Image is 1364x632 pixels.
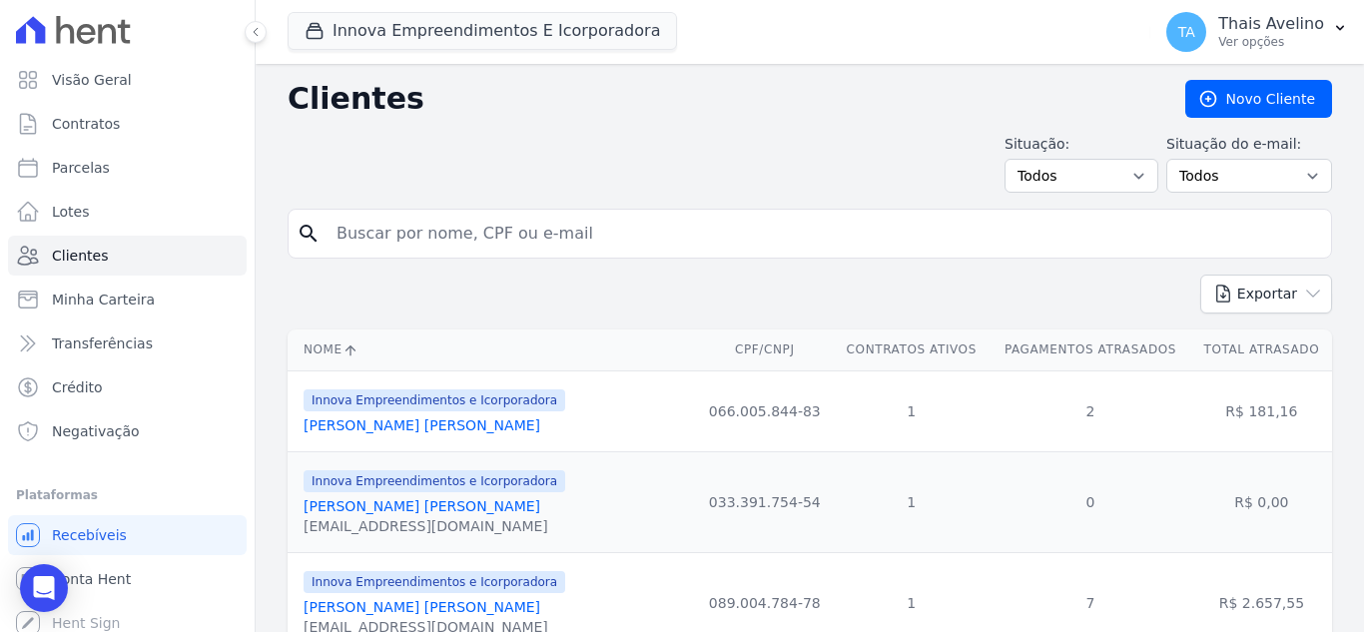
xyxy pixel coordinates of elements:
p: Thais Avelino [1218,14,1324,34]
td: 033.391.754-54 [696,451,833,552]
a: [PERSON_NAME] [PERSON_NAME] [304,599,540,615]
button: Innova Empreendimentos E Icorporadora [288,12,677,50]
a: Contratos [8,104,247,144]
div: Open Intercom Messenger [20,564,68,612]
a: Negativação [8,411,247,451]
h2: Clientes [288,81,1153,117]
span: Minha Carteira [52,290,155,310]
td: 066.005.844-83 [696,370,833,451]
th: Contratos Ativos [833,329,990,370]
span: Lotes [52,202,90,222]
a: Parcelas [8,148,247,188]
label: Situação: [1005,134,1158,155]
th: Pagamentos Atrasados [990,329,1191,370]
span: Negativação [52,421,140,441]
span: Visão Geral [52,70,132,90]
th: Nome [288,329,696,370]
td: 1 [833,451,990,552]
button: Exportar [1200,275,1332,314]
td: R$ 181,16 [1191,370,1332,451]
span: Innova Empreendimentos e Icorporadora [304,571,565,593]
span: Crédito [52,377,103,397]
td: R$ 0,00 [1191,451,1332,552]
a: Minha Carteira [8,280,247,319]
p: Ver opções [1218,34,1324,50]
span: Transferências [52,333,153,353]
span: Innova Empreendimentos e Icorporadora [304,389,565,411]
a: Clientes [8,236,247,276]
span: Clientes [52,246,108,266]
a: [PERSON_NAME] [PERSON_NAME] [304,498,540,514]
span: Contratos [52,114,120,134]
a: Recebíveis [8,515,247,555]
span: Conta Hent [52,569,131,589]
th: CPF/CNPJ [696,329,833,370]
span: TA [1178,25,1195,39]
div: Plataformas [16,483,239,507]
button: TA Thais Avelino Ver opções [1150,4,1364,60]
a: [PERSON_NAME] [PERSON_NAME] [304,417,540,433]
a: Visão Geral [8,60,247,100]
th: Total Atrasado [1191,329,1332,370]
div: [EMAIL_ADDRESS][DOMAIN_NAME] [304,516,565,536]
span: Parcelas [52,158,110,178]
td: 2 [990,370,1191,451]
td: 1 [833,370,990,451]
input: Buscar por nome, CPF ou e-mail [325,214,1323,254]
a: Crédito [8,367,247,407]
a: Novo Cliente [1185,80,1332,118]
label: Situação do e-mail: [1166,134,1332,155]
span: Innova Empreendimentos e Icorporadora [304,470,565,492]
a: Conta Hent [8,559,247,599]
span: Recebíveis [52,525,127,545]
a: Transferências [8,323,247,363]
i: search [297,222,321,246]
td: 0 [990,451,1191,552]
a: Lotes [8,192,247,232]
